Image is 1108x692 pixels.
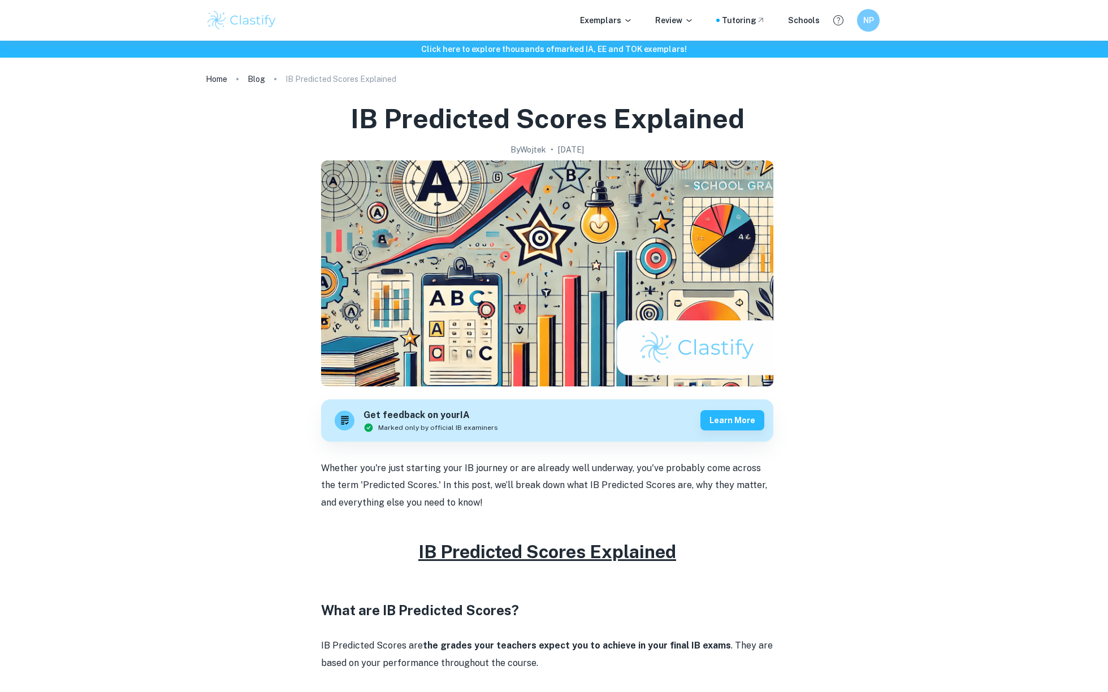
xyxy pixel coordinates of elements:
a: Schools [788,14,820,27]
h3: What are IB Predicted Scores? [321,600,773,620]
h2: [DATE] [558,143,584,156]
h6: NP [862,14,875,27]
h2: By Wojtek [510,143,546,156]
h1: IB Predicted Scores Explained [350,101,745,137]
button: Help and Feedback [829,11,848,30]
u: IB Predicted Scores Explained [418,541,676,562]
p: IB Predicted Scores are . They are based on your performance throughout the course. [321,637,773,672]
p: IB Predicted Scores Explained [285,73,396,85]
img: Clastify logo [206,9,278,32]
a: Blog [248,71,265,87]
p: Review [655,14,694,27]
button: NP [857,9,880,32]
button: Learn more [700,410,764,430]
a: Tutoring [722,14,765,27]
p: • [551,143,553,156]
h6: Get feedback on your IA [363,408,498,423]
span: Marked only by official IB examiners [378,423,498,433]
a: Home [206,71,227,87]
strong: the grades your teachers expect you to achieve in your final IB exams [423,640,731,651]
p: Exemplars [580,14,633,27]
h6: Click here to explore thousands of marked IA, EE and TOK exemplars ! [2,43,1106,55]
p: Whether you're just starting your IB journey or are already well underway, you've probably come a... [321,460,773,511]
img: IB Predicted Scores Explained cover image [321,160,773,386]
a: Get feedback on yourIAMarked only by official IB examinersLearn more [321,399,773,442]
